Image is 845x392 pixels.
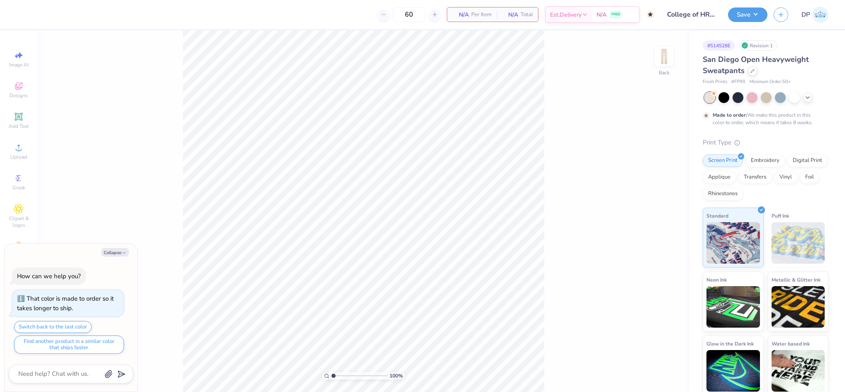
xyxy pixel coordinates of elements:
div: We make this product in this color to order, which means it takes 8 weeks. [713,111,815,126]
div: Print Type [703,138,828,147]
span: Water based Ink [772,339,810,348]
img: Metallic & Glitter Ink [772,286,825,328]
div: Back [659,69,670,76]
img: Neon Ink [706,286,760,328]
img: Puff Ink [772,222,825,264]
div: Foil [800,171,819,184]
span: 100 % [390,372,403,380]
span: Total [521,10,533,19]
img: Glow in the Dark Ink [706,350,760,392]
strong: Made to order: [713,112,747,118]
span: DP [801,10,810,20]
span: Fresh Prints [703,78,727,86]
div: # 514528E [703,40,735,51]
div: Rhinestones [703,188,743,200]
span: # FP90 [731,78,745,86]
div: Revision 1 [739,40,777,51]
span: Est. Delivery [550,10,582,19]
span: Metallic & Glitter Ink [772,275,821,284]
div: That color is made to order so it takes longer to ship. [17,294,114,312]
div: Transfers [738,171,772,184]
span: Puff Ink [772,211,789,220]
img: Back [656,48,672,65]
span: Designs [10,92,28,99]
span: Glow in the Dark Ink [706,339,754,348]
button: Find another product in a similar color that ships faster [14,336,124,354]
span: Image AI [9,61,29,68]
button: Collapse [101,248,129,257]
span: Add Text [9,123,29,130]
img: Water based Ink [772,350,825,392]
span: N/A [597,10,606,19]
img: Darlene Padilla [812,7,828,23]
input: Untitled Design [661,6,722,23]
span: Greek [12,184,25,191]
span: FREE [611,12,620,17]
a: DP [801,7,828,23]
button: Save [728,7,767,22]
span: Per Item [471,10,492,19]
div: Vinyl [774,171,797,184]
button: Switch back to the last color [14,321,92,333]
input: – – [393,7,425,22]
div: Screen Print [703,154,743,167]
span: N/A [502,10,518,19]
div: How can we help you? [17,272,81,280]
span: Minimum Order: 50 + [750,78,791,86]
div: Digital Print [787,154,828,167]
span: Clipart & logos [4,215,33,228]
img: Standard [706,222,760,264]
span: N/A [452,10,469,19]
span: Neon Ink [706,275,727,284]
span: Standard [706,211,728,220]
div: Embroidery [745,154,785,167]
span: Upload [10,154,27,160]
div: Applique [703,171,736,184]
span: San Diego Open Heavyweight Sweatpants [703,54,809,76]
